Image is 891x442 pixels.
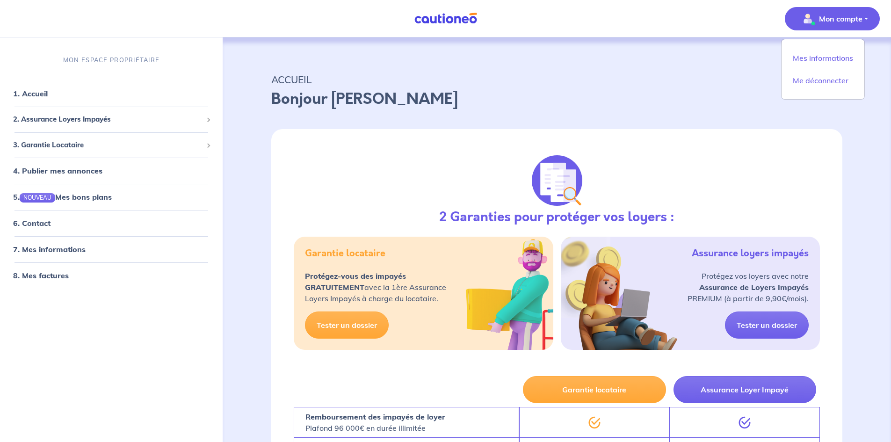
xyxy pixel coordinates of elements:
span: 2. Assurance Loyers Impayés [13,114,203,125]
a: Tester un dossier [305,312,389,339]
img: Cautioneo [411,13,481,24]
a: Me déconnecter [785,73,861,88]
a: 1. Accueil [13,89,48,98]
h3: 2 Garanties pour protéger vos loyers : [439,210,674,225]
div: 5.NOUVEAUMes bons plans [4,188,219,206]
a: Tester un dossier [725,312,809,339]
p: Mon compte [819,13,862,24]
p: ACCUEIL [271,71,842,88]
div: 7. Mes informations [4,240,219,259]
div: 8. Mes factures [4,266,219,285]
p: Bonjour [PERSON_NAME] [271,88,842,110]
div: 2. Assurance Loyers Impayés [4,110,219,129]
div: 6. Contact [4,214,219,232]
a: 6. Contact [13,218,51,228]
p: Protégez vos loyers avec notre PREMIUM (à partir de 9,90€/mois). [688,270,809,304]
a: 4. Publier mes annonces [13,166,102,175]
img: justif-loupe [532,155,582,206]
span: 3. Garantie Locataire [13,139,203,150]
strong: Assurance de Loyers Impayés [699,283,809,292]
a: 5.NOUVEAUMes bons plans [13,192,112,202]
div: illu_account_valid_menu.svgMon compte [781,39,865,100]
p: Plafond 96 000€ en durée illimitée [305,411,445,434]
a: Mes informations [785,51,861,65]
div: 4. Publier mes annonces [4,161,219,180]
img: illu_account_valid_menu.svg [800,11,815,26]
h5: Assurance loyers impayés [692,248,809,259]
button: illu_account_valid_menu.svgMon compte [785,7,880,30]
p: avec la 1ère Assurance Loyers Impayés à charge du locataire. [305,270,446,304]
a: 7. Mes informations [13,245,86,254]
div: 3. Garantie Locataire [4,136,219,154]
p: MON ESPACE PROPRIÉTAIRE [63,56,159,65]
h5: Garantie locataire [305,248,385,259]
button: Assurance Loyer Impayé [674,376,816,403]
div: 1. Accueil [4,84,219,103]
strong: Protégez-vous des impayés GRATUITEMENT [305,271,406,292]
a: 8. Mes factures [13,271,69,280]
button: Garantie locataire [523,376,666,403]
strong: Remboursement des impayés de loyer [305,412,445,421]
